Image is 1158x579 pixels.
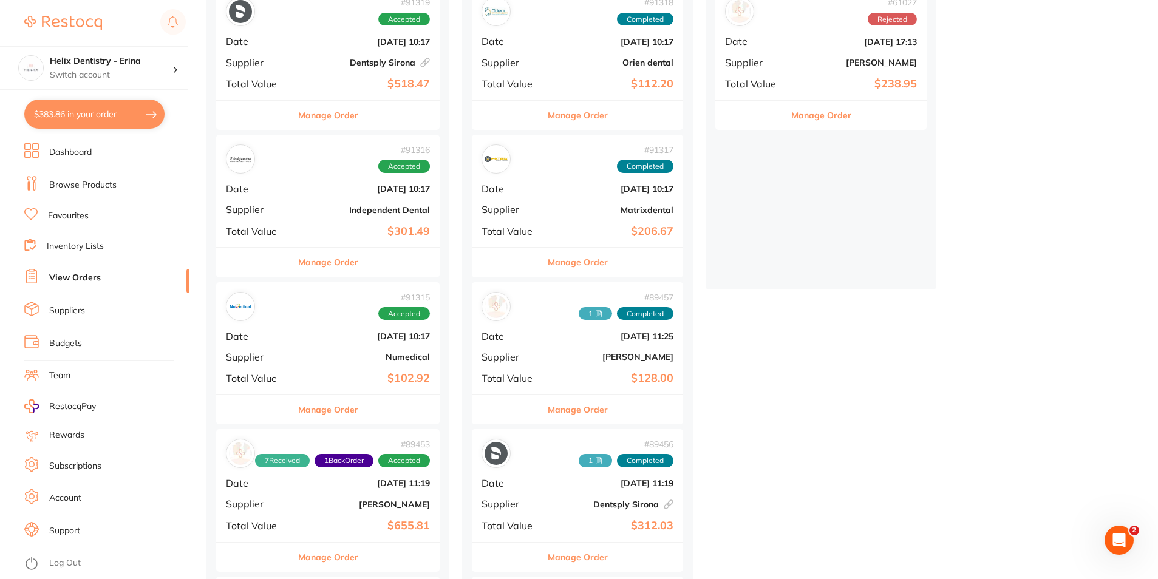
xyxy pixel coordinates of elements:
button: Manage Order [548,543,608,572]
img: Dentsply Sirona [485,442,508,465]
b: [PERSON_NAME] [552,352,673,362]
img: Henry Schein Halas [485,295,508,318]
a: Suppliers [49,305,85,317]
a: Team [49,370,70,382]
span: Accepted [378,13,430,26]
b: [PERSON_NAME] [795,58,917,67]
p: Switch account [50,69,172,81]
b: Numedical [301,352,430,362]
span: Date [226,183,291,194]
span: Completed [617,307,673,320]
div: Numedical#91315AcceptedDate[DATE] 10:17SupplierNumedicalTotal Value$102.92Manage Order [216,282,440,425]
b: $655.81 [301,520,430,532]
a: RestocqPay [24,399,96,413]
button: Manage Order [548,395,608,424]
b: $112.20 [552,78,673,90]
span: # 89456 [579,439,673,449]
img: Henry Schein Halas [229,442,252,465]
b: [DATE] 10:17 [301,184,430,194]
span: Back orders [315,454,373,467]
img: Numedical [229,295,252,318]
button: Manage Order [548,101,608,130]
button: Manage Order [298,101,358,130]
a: Restocq Logo [24,9,102,37]
button: $383.86 in your order [24,100,165,129]
span: Total Value [226,520,291,531]
span: Date [482,36,542,47]
div: Henry Schein Halas#894537Received1BackOrderAcceptedDate[DATE] 11:19Supplier[PERSON_NAME]Total Val... [216,429,440,572]
button: Manage Order [548,248,608,277]
img: Matrixdental [485,147,508,171]
span: Supplier [226,498,291,509]
span: Date [482,478,542,489]
button: Manage Order [298,395,358,424]
a: Support [49,525,80,537]
span: # 91316 [378,145,430,155]
span: Received [579,307,612,320]
b: [DATE] 11:19 [301,478,430,488]
b: [DATE] 10:17 [552,37,673,47]
span: Date [226,36,291,47]
b: $312.03 [552,520,673,532]
span: Date [482,331,542,342]
a: Favourites [48,210,89,222]
b: [DATE] 11:19 [552,478,673,488]
a: Rewards [49,429,84,441]
span: Completed [617,13,673,26]
span: Date [482,183,542,194]
b: $102.92 [301,372,430,385]
a: Subscriptions [49,460,101,472]
span: Supplier [482,57,542,68]
span: Accepted [378,454,430,467]
h4: Helix Dentistry - Erina [50,55,172,67]
b: $206.67 [552,225,673,238]
span: Supplier [482,498,542,509]
span: Total Value [226,373,291,384]
b: $238.95 [795,78,917,90]
b: Independent Dental [301,205,430,215]
b: [DATE] 11:25 [552,331,673,341]
a: Log Out [49,557,81,569]
b: Orien dental [552,58,673,67]
b: Dentsply Sirona [301,58,430,67]
span: Total Value [226,78,291,89]
span: 2 [1129,526,1139,535]
a: Browse Products [49,179,117,191]
b: $128.00 [552,372,673,385]
img: Helix Dentistry - Erina [19,56,43,80]
span: # 89453 [255,439,430,449]
span: Total Value [725,78,786,89]
span: Total Value [226,226,291,237]
span: Supplier [226,204,291,215]
span: # 91317 [617,145,673,155]
b: Matrixdental [552,205,673,215]
img: Independent Dental [229,147,252,171]
span: Total Value [482,226,542,237]
b: [DATE] 17:13 [795,37,917,47]
span: Received [579,454,612,467]
a: Budgets [49,337,82,350]
a: Dashboard [49,146,92,158]
b: $518.47 [301,78,430,90]
span: Completed [617,454,673,467]
button: Manage Order [298,248,358,277]
span: Supplier [226,57,291,68]
span: Completed [617,160,673,173]
span: Supplier [482,351,542,362]
a: Inventory Lists [47,240,104,252]
span: Accepted [378,307,430,320]
div: Independent Dental#91316AcceptedDate[DATE] 10:17SupplierIndependent DentalTotal Value$301.49Manag... [216,135,440,277]
span: Date [725,36,786,47]
span: Supplier [725,57,786,68]
a: View Orders [49,272,101,284]
span: Received [255,454,310,467]
b: $301.49 [301,225,430,238]
b: Dentsply Sirona [552,499,673,509]
span: # 91315 [378,293,430,302]
button: Manage Order [298,543,358,572]
span: Accepted [378,160,430,173]
b: [DATE] 10:17 [301,331,430,341]
span: Total Value [482,520,542,531]
span: RestocqPay [49,401,96,413]
span: Supplier [226,351,291,362]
